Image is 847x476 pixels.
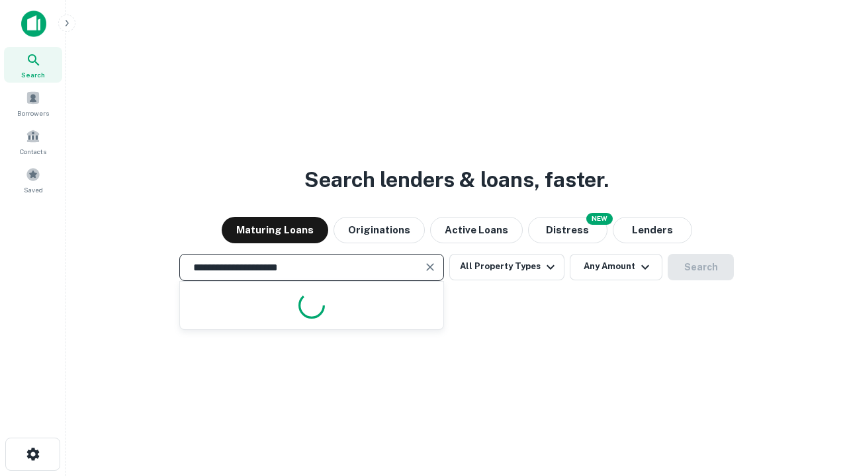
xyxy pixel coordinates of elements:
button: Originations [334,217,425,243]
button: Maturing Loans [222,217,328,243]
span: Saved [24,184,43,195]
button: Lenders [613,217,692,243]
a: Borrowers [4,85,62,121]
a: Contacts [4,124,62,159]
button: Any Amount [570,254,662,280]
span: Contacts [20,146,46,157]
a: Search [4,47,62,83]
button: Clear [421,258,439,276]
iframe: Chat Widget [781,370,847,434]
h3: Search lenders & loans, faster. [304,164,609,196]
a: Saved [4,162,62,198]
button: All Property Types [449,254,564,280]
button: Active Loans [430,217,523,243]
img: capitalize-icon.png [21,11,46,37]
span: Search [21,69,45,80]
button: Search distressed loans with lien and other non-mortgage details. [528,217,607,243]
div: NEW [586,213,613,225]
span: Borrowers [17,108,49,118]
